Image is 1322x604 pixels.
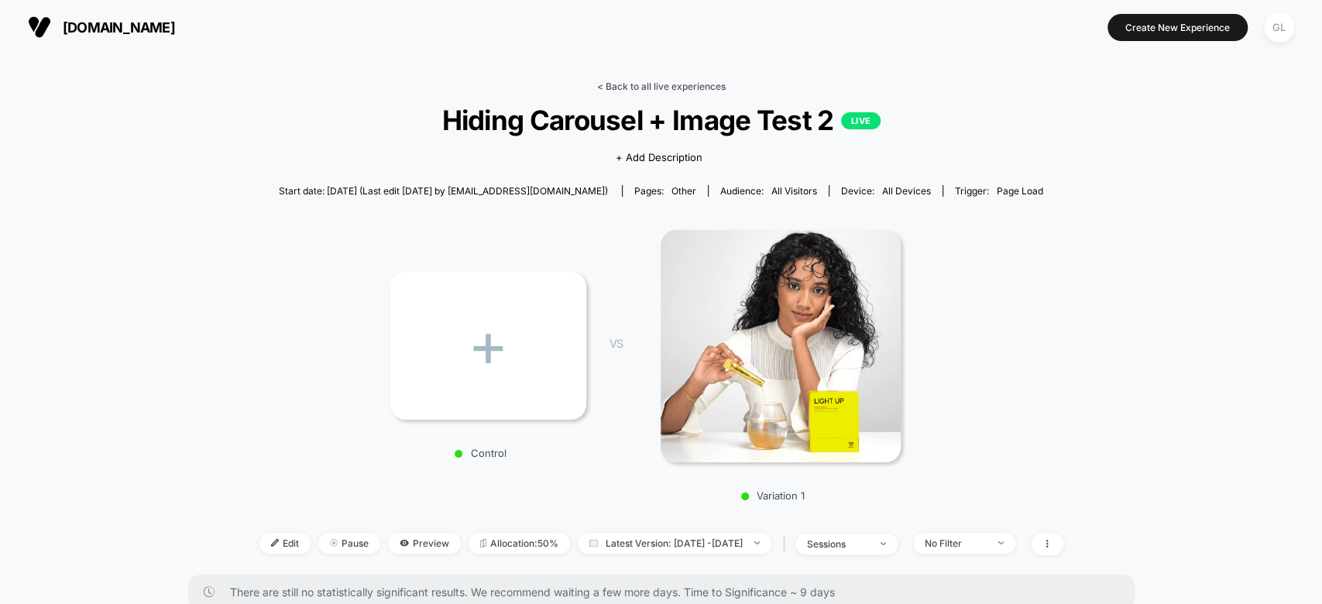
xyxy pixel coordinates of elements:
[925,537,987,549] div: No Filter
[589,539,598,547] img: calendar
[480,539,486,547] img: rebalance
[661,230,901,462] img: Variation 1 main
[807,538,869,550] div: sessions
[998,541,1004,544] img: end
[637,489,908,502] p: Variation 1
[609,337,622,350] span: VS
[616,150,702,166] span: + Add Description
[720,185,817,197] div: Audience:
[1259,12,1299,43] button: GL
[388,533,461,554] span: Preview
[318,533,380,554] span: Pause
[279,185,608,197] span: Start date: [DATE] (Last edit [DATE] by [EMAIL_ADDRESS][DOMAIN_NAME])
[754,541,760,544] img: end
[469,533,570,554] span: Allocation: 50%
[578,533,771,554] span: Latest Version: [DATE] - [DATE]
[1107,14,1248,41] button: Create New Experience
[881,542,886,545] img: end
[597,81,726,92] a: < Back to all live experiences
[230,585,1104,599] span: There are still no statistically significant results. We recommend waiting a few more days . Time...
[634,185,696,197] div: Pages:
[271,539,279,547] img: edit
[383,447,579,459] p: Control
[390,272,586,420] div: +
[299,104,1022,136] span: Hiding Carousel + Image Test 2
[63,19,175,36] span: [DOMAIN_NAME]
[1264,12,1294,43] div: GL
[955,185,1043,197] div: Trigger:
[671,185,696,197] span: other
[23,15,180,39] button: [DOMAIN_NAME]
[771,185,817,197] span: All Visitors
[829,185,943,197] span: Device:
[28,15,51,39] img: Visually logo
[330,539,338,547] img: end
[259,533,311,554] span: Edit
[997,185,1043,197] span: Page Load
[882,185,931,197] span: all devices
[841,112,880,129] p: LIVE
[779,533,795,555] span: |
